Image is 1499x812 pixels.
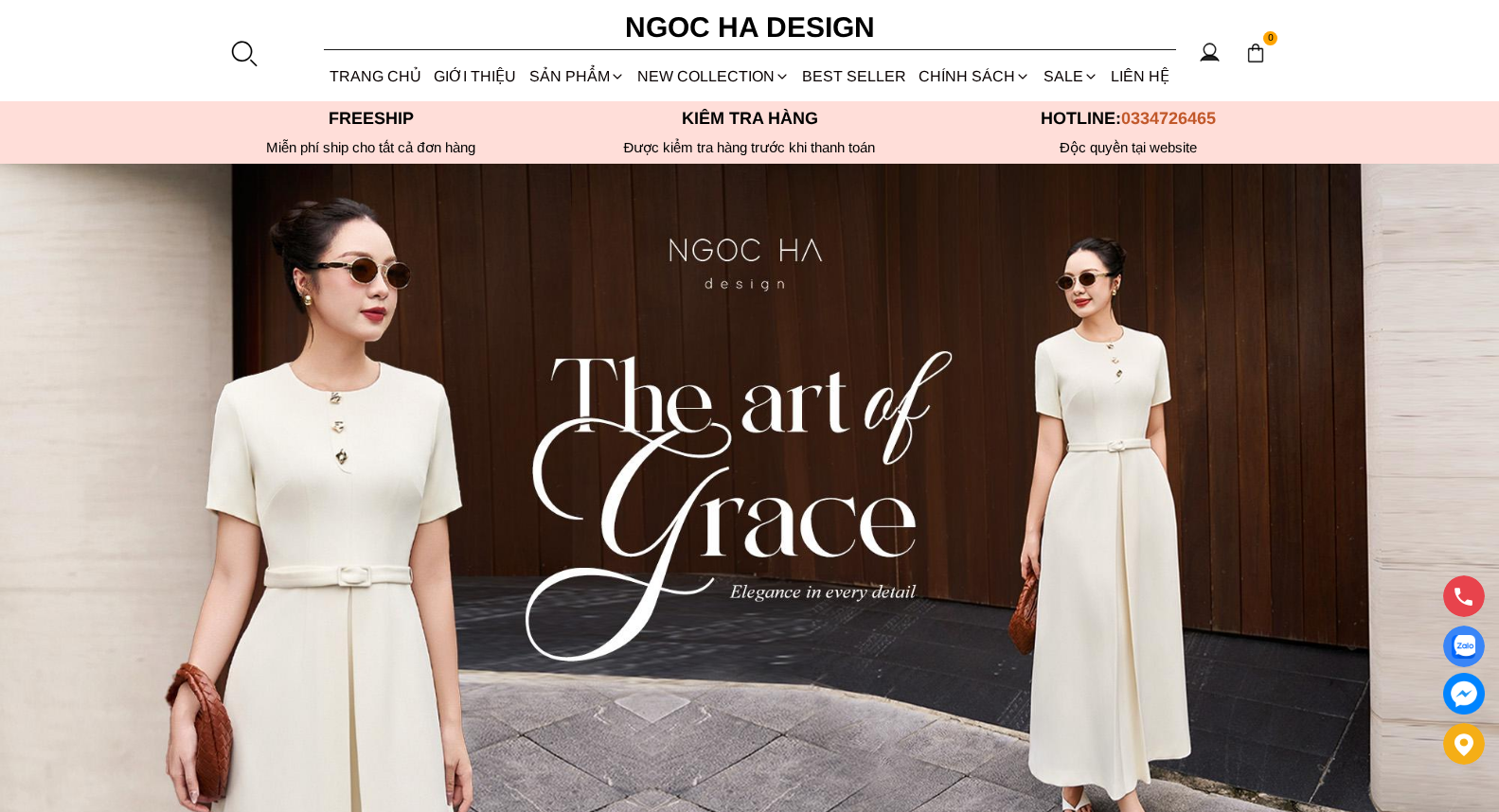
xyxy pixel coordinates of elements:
[608,5,892,50] a: Ngoc Ha Design
[631,51,795,101] a: NEW COLLECTION
[1443,626,1485,667] a: Display image
[182,139,561,156] div: Miễn phí ship cho tất cả đơn hàng
[1452,635,1475,659] img: Display image
[561,139,939,156] p: Được kiểm tra hàng trước khi thanh toán
[428,51,523,101] a: GIỚI THIỆU
[1037,51,1104,101] a: SALE
[1104,51,1175,101] a: LIÊN HỆ
[796,51,913,101] a: BEST SELLER
[682,109,818,128] font: Kiểm tra hàng
[913,51,1037,101] div: Chính sách
[523,51,631,101] div: SẢN PHẨM
[1121,109,1216,128] span: 0334726465
[939,139,1318,156] h6: Độc quyền tại website
[324,51,428,101] a: TRANG CHỦ
[1245,43,1266,63] img: img-CART-ICON-ksit0nf1
[1443,673,1485,715] a: messenger
[182,109,561,129] p: Freeship
[939,109,1318,129] p: Hotline:
[1263,31,1278,46] span: 0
